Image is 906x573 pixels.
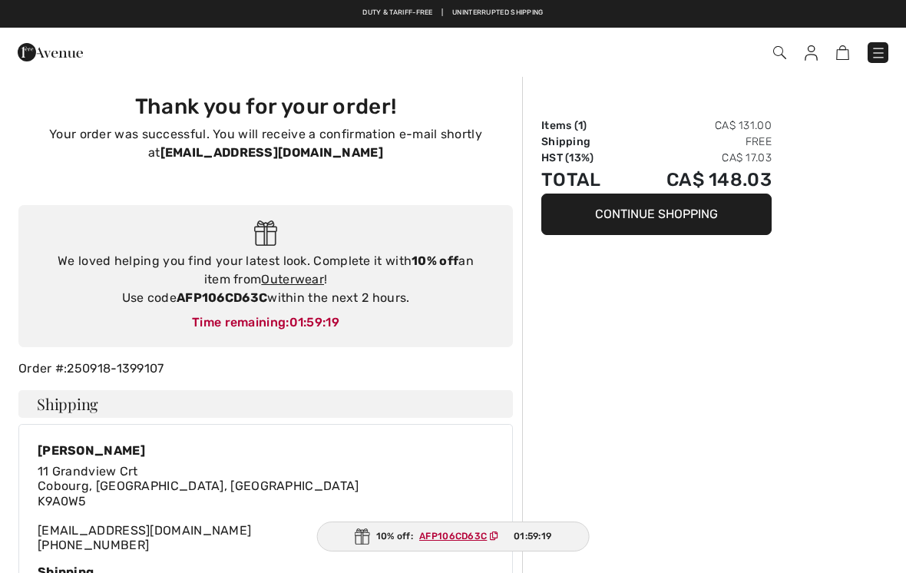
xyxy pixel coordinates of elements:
div: Order #: [9,359,522,378]
td: Items ( ) [541,118,624,134]
td: Shipping [541,134,624,150]
a: 1ère Avenue [18,44,83,58]
td: Free [624,134,772,150]
div: [PERSON_NAME] [38,443,359,458]
a: 250918-1399107 [67,361,164,376]
img: 1ère Avenue [18,37,83,68]
div: [EMAIL_ADDRESS][DOMAIN_NAME] [38,464,359,552]
div: 10% off: [317,522,590,551]
a: [PHONE_NUMBER] [38,538,149,552]
td: Total [541,166,624,194]
span: 01:59:19 [289,315,339,330]
span: 11 Grandview Crt Cobourg, [GEOGRAPHIC_DATA], [GEOGRAPHIC_DATA] K9A0W5 [38,464,359,508]
td: CA$ 148.03 [624,166,772,194]
td: HST (13%) [541,150,624,166]
img: Menu [871,45,886,61]
h3: Thank you for your order! [28,94,504,119]
strong: 10% off [412,253,458,268]
strong: [EMAIL_ADDRESS][DOMAIN_NAME] [160,145,383,160]
a: Outerwear [261,272,324,286]
img: My Info [805,45,818,61]
span: 1 [578,119,583,132]
strong: AFP106CD63C [177,290,267,305]
img: Shopping Bag [836,45,849,60]
img: Search [773,46,786,59]
p: Your order was successful. You will receive a confirmation e-mail shortly at [28,125,504,162]
span: 01:59:19 [514,529,551,543]
td: CA$ 131.00 [624,118,772,134]
td: CA$ 17.03 [624,150,772,166]
div: We loved helping you find your latest look. Complete it with an item from ! Use code within the n... [34,252,498,307]
button: Continue Shopping [541,194,772,235]
div: Time remaining: [34,313,498,332]
ins: AFP106CD63C [419,531,487,542]
h4: Shipping [18,390,513,418]
img: Gift.svg [254,220,278,246]
img: Gift.svg [355,528,370,545]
